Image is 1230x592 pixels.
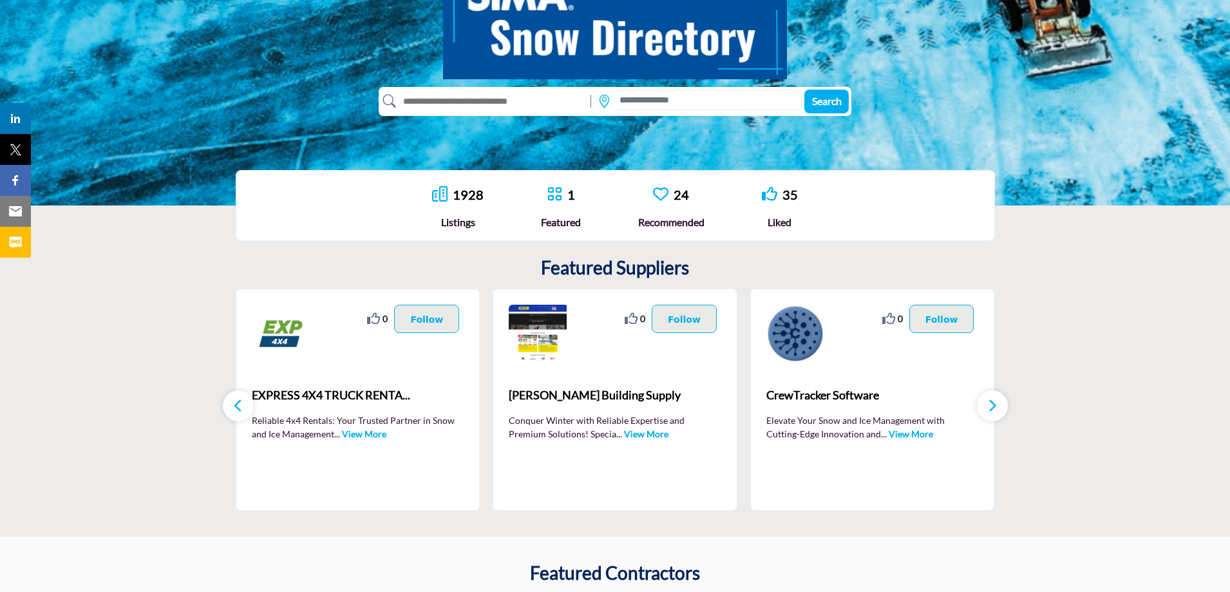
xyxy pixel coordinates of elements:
div: Featured [541,215,581,230]
p: Elevate Your Snow and Ice Management with Cutting-Edge Innovation and [766,414,979,439]
span: ... [881,428,887,439]
img: Rectangle%203585.svg [587,91,594,111]
span: ... [616,428,622,439]
span: [PERSON_NAME] Building Supply [509,387,721,404]
i: Go to Liked [762,186,777,202]
a: 24 [674,187,689,202]
a: Go to Recommended [653,186,668,204]
p: Reliable 4x4 Rentals: Your Trusted Partner in Snow and Ice Management [252,414,464,439]
span: 0 [640,312,645,325]
p: Follow [410,312,443,326]
p: Follow [668,312,701,326]
div: Liked [762,215,798,230]
a: EXPRESS 4X4 TRUCK RENTA... [252,378,464,413]
span: Search [812,95,842,107]
a: CrewTracker Software [766,378,979,413]
h2: Featured Contractors [530,562,700,584]
button: Follow [909,305,974,333]
div: Recommended [638,215,705,230]
span: ... [334,428,340,439]
img: CrewTracker Software [766,305,824,363]
span: CrewTracker Software [766,387,979,404]
span: EXPRESS 4X4 TRUCK RENTA... [252,387,464,404]
a: View More [889,428,933,439]
img: EXPRESS 4X4 TRUCK RENTAL [252,305,310,363]
button: Search [804,90,849,113]
p: Conquer Winter with Reliable Expertise and Premium Solutions! Specia [509,414,721,439]
a: 1 [567,187,575,202]
b: Johns Building Supply [509,378,721,413]
button: Follow [652,305,717,333]
a: Go to Featured [547,186,562,204]
span: 0 [383,312,388,325]
b: EXPRESS 4X4 TRUCK RENTAL [252,378,464,413]
span: 0 [898,312,903,325]
img: Johns Building Supply [509,305,567,363]
a: View More [342,428,386,439]
a: 35 [782,187,798,202]
h2: Featured Suppliers [541,257,689,279]
a: View More [624,428,668,439]
div: Listings [432,215,484,230]
a: 1928 [453,187,484,202]
a: [PERSON_NAME] Building Supply [509,378,721,413]
button: Follow [394,305,459,333]
p: Follow [925,312,958,326]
